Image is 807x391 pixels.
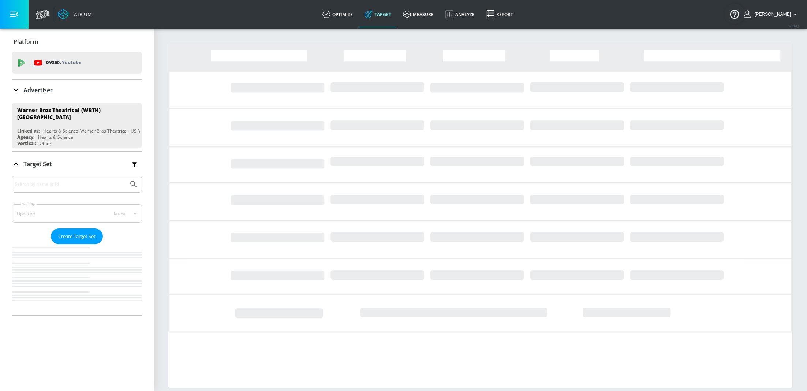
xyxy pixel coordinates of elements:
[12,31,142,52] div: Platform
[58,9,92,20] a: Atrium
[71,11,92,18] div: Atrium
[12,152,142,176] div: Target Set
[46,59,81,67] p: DV360:
[51,228,103,244] button: Create Target Set
[17,128,40,134] div: Linked as:
[752,12,791,17] span: login as: stephanie.wolklin@zefr.com
[789,24,800,28] span: v 4.24.0
[23,86,53,94] p: Advertiser
[12,103,142,148] div: Warner Bros Theatrical (WBTH) [GEOGRAPHIC_DATA]Linked as:Hearts & Science_Warner Bros Theatrical ...
[38,134,73,140] div: Hearts & Science
[744,10,800,19] button: [PERSON_NAME]
[17,134,34,140] div: Agency:
[14,38,38,46] p: Platform
[397,1,440,27] a: measure
[724,4,745,24] button: Open Resource Center
[17,211,35,217] div: Updated
[62,59,81,66] p: Youtube
[12,176,142,315] div: Target Set
[440,1,481,27] a: Analyze
[12,244,142,315] nav: list of Target Set
[40,140,51,146] div: Other
[12,80,142,100] div: Advertiser
[43,128,180,134] div: Hearts & Science_Warner Bros Theatrical _US_YouTube_GoogleAds
[12,52,142,74] div: DV360: Youtube
[21,202,37,206] label: Sort By
[481,1,519,27] a: Report
[359,1,397,27] a: Target
[317,1,359,27] a: optimize
[114,211,126,217] span: latest
[58,232,96,241] span: Create Target Set
[17,140,36,146] div: Vertical:
[17,107,130,120] div: Warner Bros Theatrical (WBTH) [GEOGRAPHIC_DATA]
[15,179,126,189] input: Search by name or Id
[23,160,52,168] p: Target Set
